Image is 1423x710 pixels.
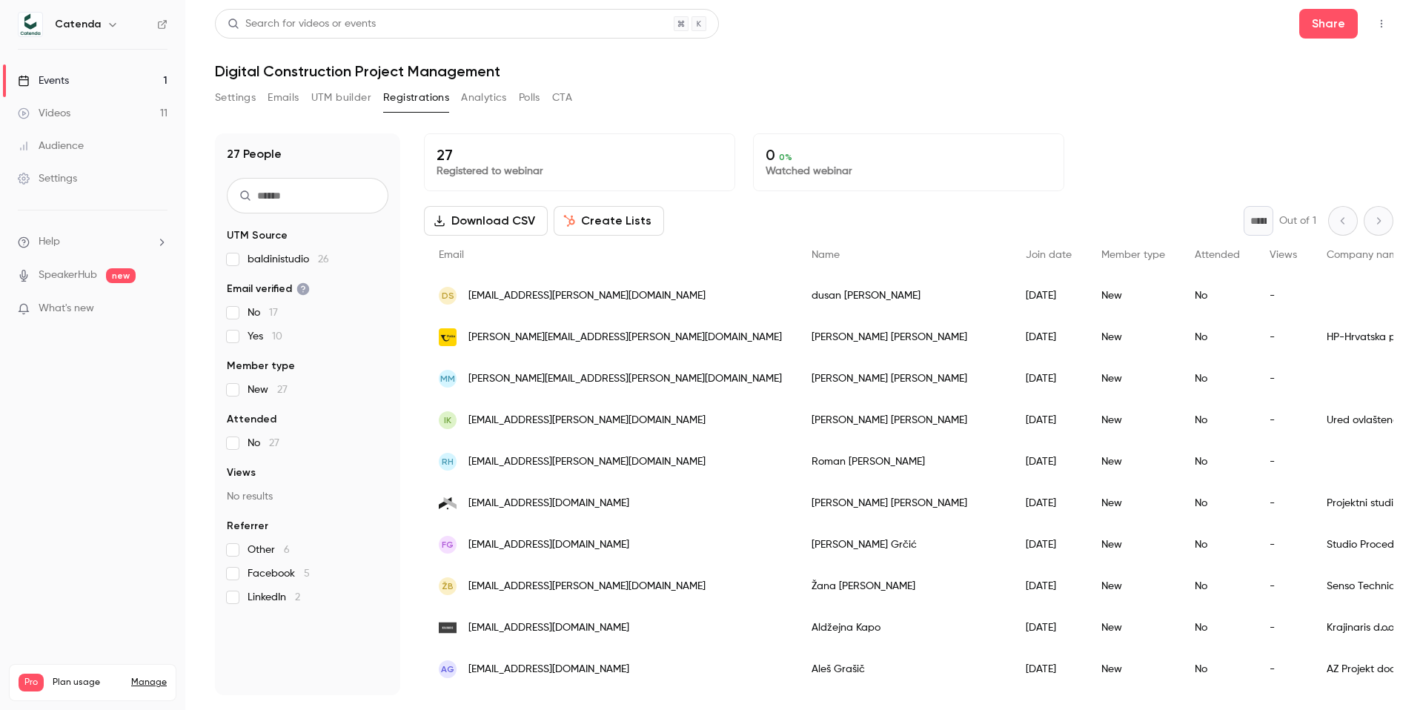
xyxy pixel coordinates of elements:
[1011,482,1087,524] div: [DATE]
[424,206,548,236] button: Download CSV
[1180,648,1255,690] div: No
[227,519,268,534] span: Referrer
[131,677,167,689] a: Manage
[248,590,300,605] span: LinkedIn
[1180,565,1255,607] div: No
[797,607,1011,648] div: Aldžejna Kapo
[1255,482,1312,524] div: -
[39,268,97,283] a: SpeakerHub
[248,382,288,397] span: New
[18,139,84,153] div: Audience
[766,164,1052,179] p: Watched webinar
[552,86,572,110] button: CTA
[18,106,70,121] div: Videos
[1299,9,1358,39] button: Share
[227,412,276,427] span: Attended
[468,454,706,470] span: [EMAIL_ADDRESS][PERSON_NAME][DOMAIN_NAME]
[1087,648,1180,690] div: New
[55,17,101,32] h6: Catenda
[468,371,782,387] span: [PERSON_NAME][EMAIL_ADDRESS][PERSON_NAME][DOMAIN_NAME]
[304,568,310,579] span: 5
[248,566,310,581] span: Facebook
[797,441,1011,482] div: Roman [PERSON_NAME]
[1087,358,1180,399] div: New
[797,648,1011,690] div: Aleš Grašič
[1087,316,1180,358] div: New
[797,358,1011,399] div: [PERSON_NAME] [PERSON_NAME]
[1255,316,1312,358] div: -
[812,250,840,260] span: Name
[437,164,723,179] p: Registered to webinar
[1011,316,1087,358] div: [DATE]
[1180,441,1255,482] div: No
[797,524,1011,565] div: [PERSON_NAME] Grčić
[227,282,310,296] span: Email verified
[1180,482,1255,524] div: No
[766,146,1052,164] p: 0
[439,250,464,260] span: Email
[797,316,1011,358] div: [PERSON_NAME] [PERSON_NAME]
[248,329,282,344] span: Yes
[227,145,282,163] h1: 27 People
[1011,607,1087,648] div: [DATE]
[268,86,299,110] button: Emails
[440,372,455,385] span: MM
[18,171,77,186] div: Settings
[468,496,629,511] span: [EMAIL_ADDRESS][DOMAIN_NAME]
[797,275,1011,316] div: dusan [PERSON_NAME]
[1255,399,1312,441] div: -
[318,254,329,265] span: 26
[437,146,723,164] p: 27
[277,385,288,395] span: 27
[1087,399,1180,441] div: New
[18,73,69,88] div: Events
[468,620,629,636] span: [EMAIL_ADDRESS][DOMAIN_NAME]
[248,436,279,451] span: No
[1101,250,1165,260] span: Member type
[468,537,629,553] span: [EMAIL_ADDRESS][DOMAIN_NAME]
[1180,607,1255,648] div: No
[1180,275,1255,316] div: No
[227,489,388,504] p: No results
[468,579,706,594] span: [EMAIL_ADDRESS][PERSON_NAME][DOMAIN_NAME]
[1180,316,1255,358] div: No
[1255,275,1312,316] div: -
[468,413,706,428] span: [EMAIL_ADDRESS][PERSON_NAME][DOMAIN_NAME]
[441,663,454,676] span: AG
[1255,607,1312,648] div: -
[1327,250,1404,260] span: Company name
[19,13,42,36] img: Catenda
[442,455,454,468] span: RH
[227,228,288,243] span: UTM Source
[439,494,457,512] img: projektnistudio.hr
[150,302,167,316] iframe: Noticeable Trigger
[227,359,295,374] span: Member type
[1011,524,1087,565] div: [DATE]
[1255,565,1312,607] div: -
[442,580,454,593] span: ŽB
[1195,250,1240,260] span: Attended
[383,86,449,110] button: Registrations
[1011,399,1087,441] div: [DATE]
[797,482,1011,524] div: [PERSON_NAME] [PERSON_NAME]
[269,438,279,448] span: 27
[1180,399,1255,441] div: No
[1180,524,1255,565] div: No
[311,86,371,110] button: UTM builder
[228,16,376,32] div: Search for videos or events
[39,301,94,316] span: What's new
[19,674,44,691] span: Pro
[1087,524,1180,565] div: New
[1011,441,1087,482] div: [DATE]
[1180,358,1255,399] div: No
[1087,607,1180,648] div: New
[779,152,792,162] span: 0 %
[1011,275,1087,316] div: [DATE]
[1255,648,1312,690] div: -
[797,399,1011,441] div: [PERSON_NAME] [PERSON_NAME]
[248,252,329,267] span: baldinistudio
[284,545,290,555] span: 6
[1011,358,1087,399] div: [DATE]
[554,206,664,236] button: Create Lists
[269,308,278,318] span: 17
